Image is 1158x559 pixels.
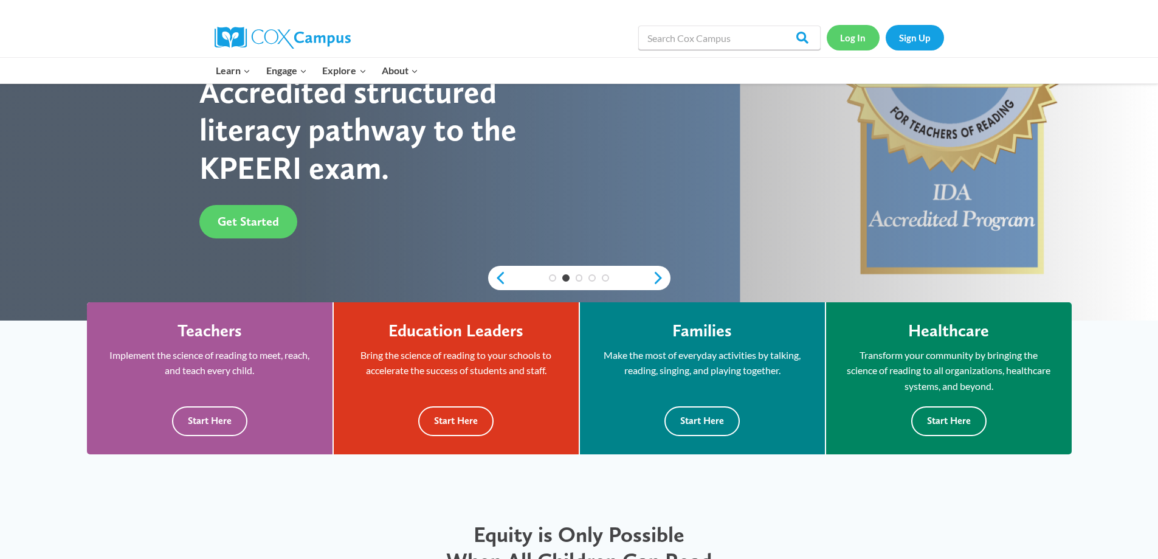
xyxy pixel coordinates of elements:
p: Implement the science of reading to meet, reach, and teach every child. [105,347,314,378]
button: Child menu of About [374,58,426,83]
h4: Teachers [177,321,242,341]
a: next [652,271,670,285]
nav: Secondary Navigation [827,25,944,50]
a: Teachers Implement the science of reading to meet, reach, and teach every child. Start Here [87,302,333,454]
p: Transform your community by bringing the science of reading to all organizations, healthcare syst... [844,347,1053,394]
a: previous [488,271,506,285]
nav: Primary Navigation [209,58,426,83]
img: Cox Campus [215,27,351,49]
p: Make the most of everyday activities by talking, reading, singing, and playing together. [598,347,807,378]
button: Start Here [664,406,740,436]
input: Search Cox Campus [638,26,821,50]
button: Start Here [418,406,494,436]
a: 5 [602,274,609,282]
button: Child menu of Engage [258,58,315,83]
a: Log In [827,25,880,50]
h4: Healthcare [908,321,989,341]
div: content slider buttons [488,266,670,290]
h4: Education Leaders [388,321,523,341]
span: Get Started [218,214,279,229]
button: Child menu of Explore [315,58,374,83]
a: Families Make the most of everyday activities by talking, reading, singing, and playing together.... [580,302,825,454]
a: 4 [588,274,596,282]
p: Bring the science of reading to your schools to accelerate the success of students and staff. [352,347,560,378]
button: Child menu of Learn [209,58,259,83]
a: 3 [576,274,583,282]
a: 1 [549,274,556,282]
a: Education Leaders Bring the science of reading to your schools to accelerate the success of stude... [334,302,579,454]
button: Start Here [911,406,987,436]
a: Sign Up [886,25,944,50]
a: Healthcare Transform your community by bringing the science of reading to all organizations, heal... [826,302,1072,454]
a: 2 [562,274,570,282]
h4: Families [672,321,732,341]
a: Get Started [199,205,297,238]
button: Start Here [172,406,247,436]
